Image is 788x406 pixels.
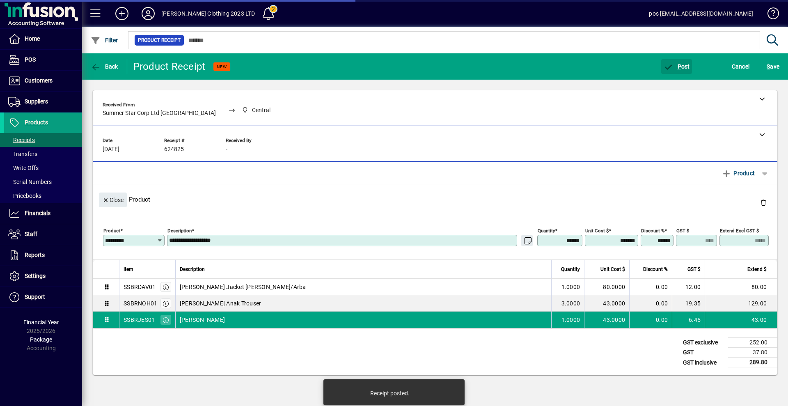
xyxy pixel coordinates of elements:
[747,265,767,274] span: Extend $
[600,265,625,274] span: Unit Cost $
[603,283,625,291] span: 80.0000
[138,36,181,44] span: Product Receipt
[175,279,551,295] td: [PERSON_NAME] Jacket [PERSON_NAME]/Arba
[767,60,779,73] span: ave
[672,295,705,312] td: 19.35
[164,146,184,153] span: 624825
[124,265,133,274] span: Item
[728,358,777,368] td: 289.80
[175,312,551,328] td: [PERSON_NAME]
[728,348,777,358] td: 37.80
[25,273,46,279] span: Settings
[135,6,161,21] button: Profile
[124,316,155,324] div: SSBRJES01
[629,295,672,312] td: 0.00
[93,184,777,214] div: Product
[25,210,50,216] span: Financials
[754,193,773,212] button: Delete
[25,119,48,126] span: Products
[8,137,35,143] span: Receipts
[4,71,82,91] a: Customers
[754,199,773,206] app-page-header-button: Delete
[8,193,41,199] span: Pricebooks
[661,59,692,74] button: Post
[252,106,270,115] span: Central
[103,146,119,153] span: [DATE]
[226,146,227,153] span: -
[102,193,124,207] span: Close
[4,29,82,49] a: Home
[4,175,82,189] a: Serial Numbers
[585,228,609,234] mat-label: Unit Cost $
[687,265,701,274] span: GST $
[97,196,129,203] app-page-header-button: Close
[761,2,778,28] a: Knowledge Base
[629,312,672,328] td: 0.00
[175,295,551,312] td: [PERSON_NAME] Anak Trouser
[370,389,410,397] div: Receipt posted.
[4,224,82,245] a: Staff
[8,151,37,157] span: Transfers
[705,279,777,295] td: 80.00
[4,245,82,266] a: Reports
[649,7,753,20] div: pos [EMAIL_ADDRESS][DOMAIN_NAME]
[765,59,781,74] button: Save
[99,193,127,207] button: Close
[240,105,274,115] span: Central
[551,295,584,312] td: 3.0000
[124,283,156,291] div: SSBRDAV01
[676,228,689,234] mat-label: GST $
[705,295,777,312] td: 129.00
[663,63,690,70] span: ost
[679,338,728,348] td: GST exclusive
[8,179,52,185] span: Serial Numbers
[25,294,45,300] span: Support
[629,279,672,295] td: 0.00
[89,59,120,74] button: Back
[551,312,584,328] td: 1.0000
[641,228,664,234] mat-label: Discount %
[4,147,82,161] a: Transfers
[103,110,216,117] span: Summer Star Corp Ltd [GEOGRAPHIC_DATA]
[643,265,668,274] span: Discount %
[4,161,82,175] a: Write Offs
[25,56,36,63] span: POS
[672,279,705,295] td: 12.00
[4,203,82,224] a: Financials
[4,133,82,147] a: Receipts
[603,299,625,307] span: 43.0000
[133,60,206,73] div: Product Receipt
[561,265,580,274] span: Quantity
[705,312,777,328] td: 43.00
[89,33,120,48] button: Filter
[728,338,777,348] td: 252.00
[91,63,118,70] span: Back
[30,336,52,343] span: Package
[23,319,59,326] span: Financial Year
[720,228,759,234] mat-label: Extend excl GST $
[161,7,255,20] div: [PERSON_NAME] Clothing 2023 LTD
[25,231,37,237] span: Staff
[717,166,759,181] button: Product
[678,63,681,70] span: P
[167,228,192,234] mat-label: Description
[82,59,127,74] app-page-header-button: Back
[180,265,205,274] span: Description
[538,228,555,234] mat-label: Quantity
[25,35,40,42] span: Home
[124,299,157,307] div: SSBRNOH01
[103,228,120,234] mat-label: Product
[732,60,750,73] span: Cancel
[91,37,118,44] span: Filter
[4,92,82,112] a: Suppliers
[4,189,82,203] a: Pricebooks
[672,312,705,328] td: 6.45
[551,279,584,295] td: 1.0000
[4,287,82,307] a: Support
[679,358,728,368] td: GST inclusive
[25,98,48,105] span: Suppliers
[8,165,39,171] span: Write Offs
[679,348,728,358] td: GST
[4,50,82,70] a: POS
[603,316,625,324] span: 43.0000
